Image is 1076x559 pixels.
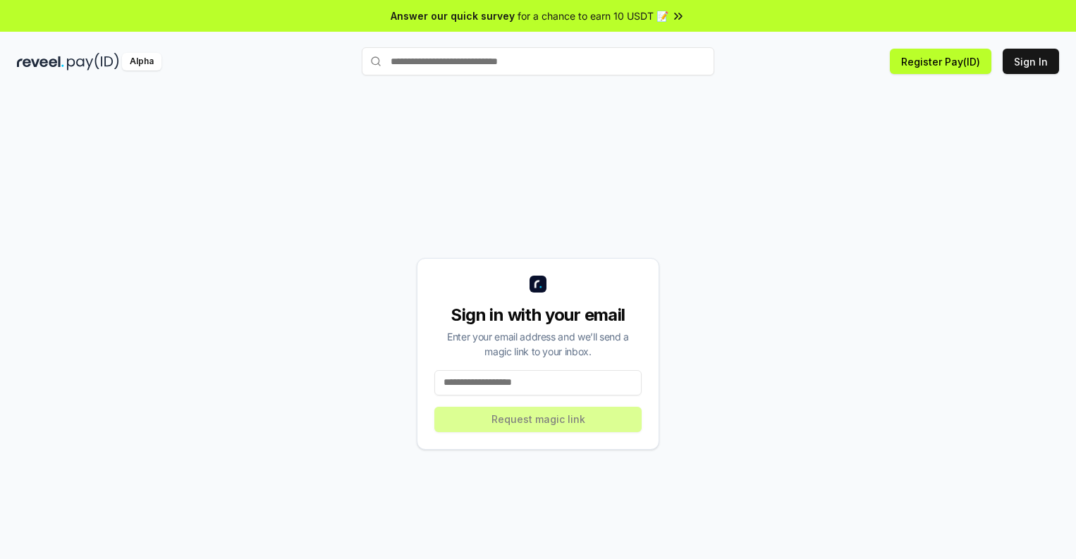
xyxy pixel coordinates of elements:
div: Alpha [122,53,161,70]
span: for a chance to earn 10 USDT 📝 [518,8,668,23]
button: Register Pay(ID) [890,49,991,74]
img: logo_small [530,276,546,293]
img: pay_id [67,53,119,70]
div: Sign in with your email [434,304,642,326]
img: reveel_dark [17,53,64,70]
span: Answer our quick survey [391,8,515,23]
div: Enter your email address and we’ll send a magic link to your inbox. [434,329,642,359]
button: Sign In [1003,49,1059,74]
